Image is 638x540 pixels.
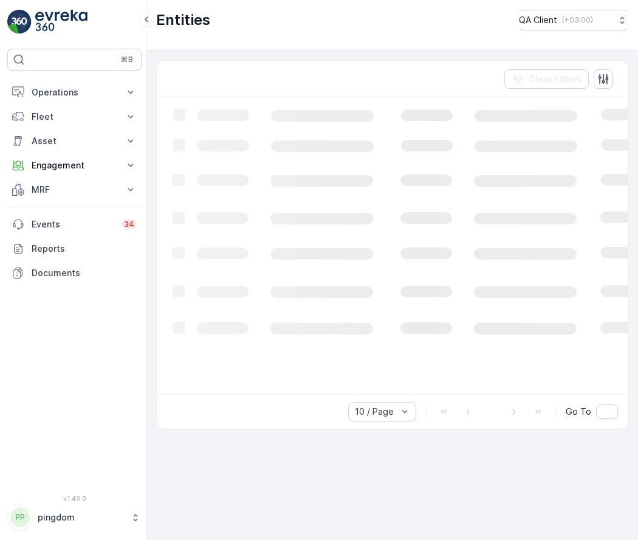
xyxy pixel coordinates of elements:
p: ( +03:00 ) [562,15,593,25]
p: Clear Filters [529,73,581,85]
p: Fleet [32,111,117,123]
button: Operations [7,80,142,105]
span: Go To [566,406,591,418]
button: MRF [7,178,142,202]
p: Reports [32,243,137,255]
button: Fleet [7,105,142,129]
a: Events34 [7,212,142,237]
span: v 1.49.0 [7,495,142,502]
a: Reports [7,237,142,261]
p: 34 [124,220,134,229]
p: pingdom [38,511,125,524]
p: ⌘B [121,55,133,64]
button: PPpingdom [7,505,142,530]
div: PP [10,508,30,527]
p: Engagement [32,159,117,171]
button: Clear Filters [504,69,589,89]
img: logo_light-DOdMpM7g.png [35,10,87,34]
p: Documents [32,267,137,279]
p: Asset [32,135,117,147]
button: Engagement [7,153,142,178]
button: QA Client(+03:00) [519,10,628,30]
p: QA Client [519,14,557,26]
a: Documents [7,261,142,285]
img: logo [7,10,32,34]
button: Asset [7,129,142,153]
p: Entities [156,10,210,30]
p: Events [32,218,114,230]
p: MRF [32,184,117,196]
p: Operations [32,86,117,99]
